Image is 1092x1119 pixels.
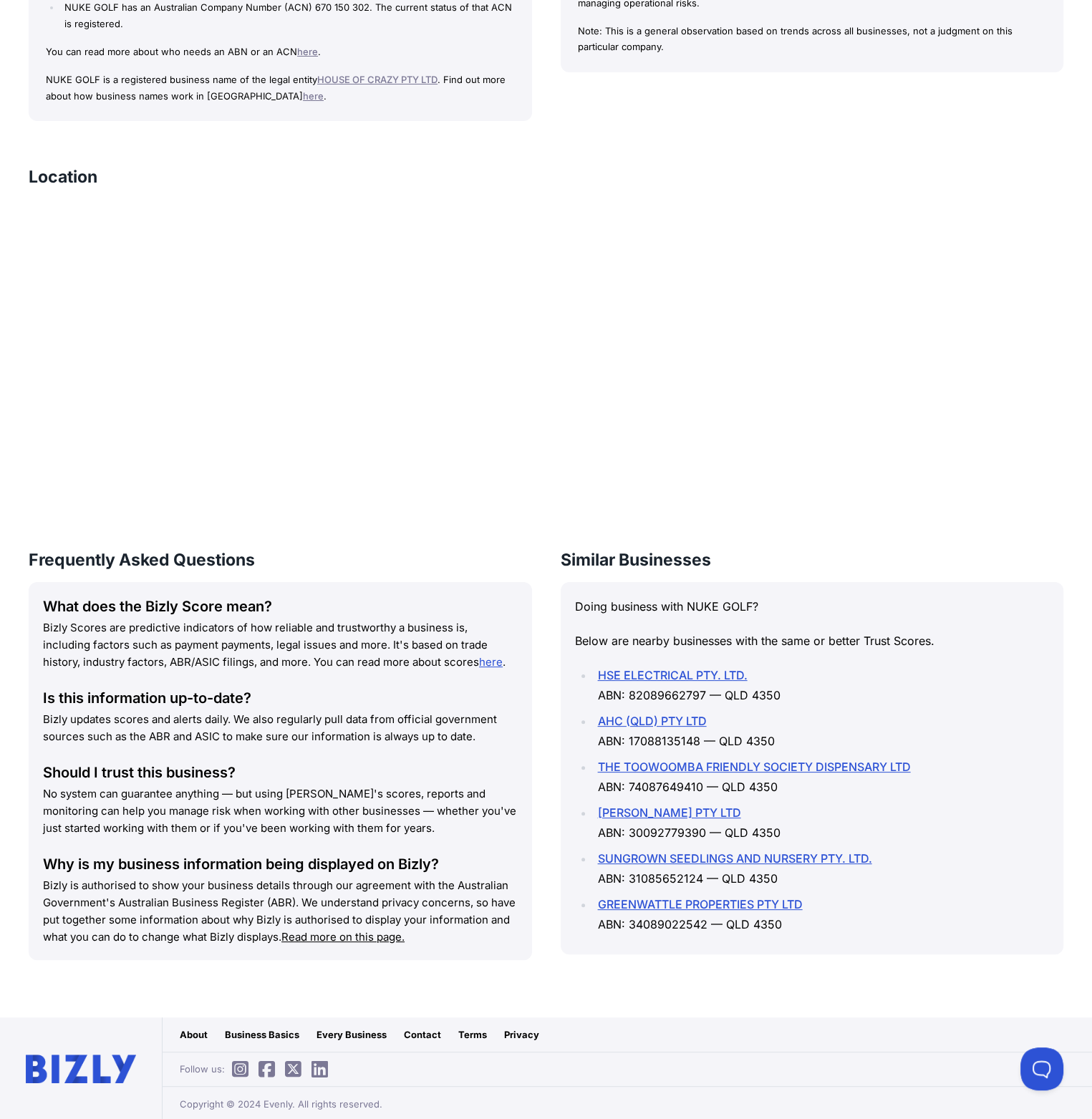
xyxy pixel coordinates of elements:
[43,854,518,874] div: Why is my business information being displayed on Bizly?
[308,1017,395,1052] a: Every Business
[180,1097,382,1111] span: Copyright © 2024 Evenly. All rights reserved.
[29,550,532,571] h3: Frequently Asked Questions
[575,596,1050,616] p: Doing business with NUKE GOLF?
[43,762,518,783] div: Should I trust this business?
[598,714,707,728] a: AHC (QLD) PTY LTD
[395,1017,450,1052] a: Contact
[594,757,1050,797] li: ABN: 74087649410 — QLD 4350
[578,23,1047,56] p: Note: This is a general observation based on trends across all businesses, not a judgment on this...
[171,1017,216,1052] a: About
[225,1027,299,1042] div: Business Basics
[598,668,748,682] a: HSE ELECTRICAL PTY. LTD.
[43,688,518,708] div: Is this information up-to-date?
[29,167,97,188] h3: Location
[46,44,515,60] p: You can read more about who needs an ABN or an ACN .
[317,1027,387,1042] div: Every Business
[43,619,518,671] p: Bizly Scores are predictive indicators of how reliable and trustworthy a business is, including f...
[504,1027,539,1042] div: Privacy
[297,46,318,57] a: here
[216,1017,308,1052] a: Business Basics
[43,596,518,616] div: What does the Bizly Score mean?
[303,90,324,102] a: here
[43,785,518,837] p: No system can guarantee anything — but using [PERSON_NAME]'s scores, reports and monitoring can h...
[561,550,1064,571] h3: Similar Businesses
[575,631,1050,651] p: Below are nearby businesses with the same or better Trust Scores.
[594,848,1050,888] li: ABN: 31085652124 — QLD 4350
[458,1027,487,1042] div: Terms
[317,74,438,85] a: HOUSE OF CRAZY PTY LTD
[281,930,405,944] a: Read more on this page.
[598,851,872,866] a: SUNGROWN SEEDLINGS AND NURSERY PTY. LTD.
[46,72,515,105] p: NUKE GOLF is a registered business name of the legal entity . Find out more about how business na...
[598,805,741,820] a: [PERSON_NAME] PTY LTD
[43,711,518,745] p: Bizly updates scores and alerts daily. We also regularly pull data from official government sourc...
[450,1017,496,1052] a: Terms
[479,655,503,669] a: here
[404,1027,441,1042] div: Contact
[598,897,803,911] a: GREENWATTLE PROPERTIES PTY LTD
[594,803,1050,843] li: ABN: 30092779390 — QLD 4350
[594,711,1050,751] li: ABN: 17088135148 — QLD 4350
[598,760,911,774] a: THE TOOWOOMBA FRIENDLY SOCIETY DISPENSARY LTD
[180,1062,328,1076] span: Follow us:
[43,877,518,946] p: Bizly is authorised to show your business details through our agreement with the Australian Gover...
[496,1017,548,1052] a: Privacy
[1020,1047,1063,1090] iframe: Toggle Customer Support
[594,894,1050,934] li: ABN: 34089022542 — QLD 4350
[594,665,1050,705] li: ABN: 82089662797 — QLD 4350
[180,1027,208,1042] div: About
